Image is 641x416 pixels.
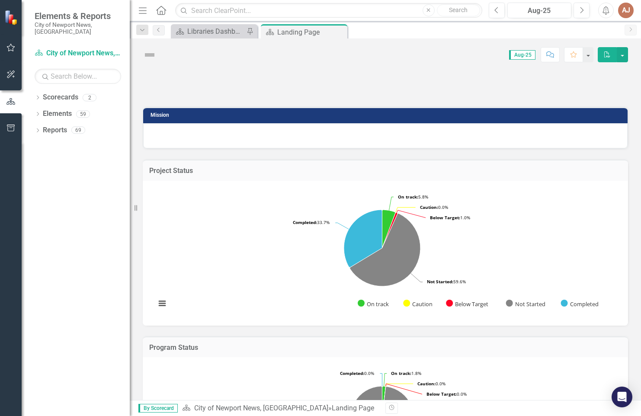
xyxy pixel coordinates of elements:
[4,10,19,25] img: ClearPoint Strategy
[420,204,438,210] tspan: Caution:
[446,299,497,308] button: Show Below Target
[430,214,470,221] text: 1.0%
[277,27,345,38] div: Landing Page
[175,3,482,18] input: Search ClearPoint...
[350,214,420,286] path: Not Started, 124.
[398,194,428,200] text: 5.8%
[340,370,374,376] text: 0.0%
[417,381,445,387] text: 0.0%
[35,69,121,84] input: Search Below...
[391,370,421,376] text: 1.8%
[506,299,552,308] button: Show Not Started
[182,403,379,413] div: »
[510,6,568,16] div: Aug-25
[35,21,121,35] small: City of Newport News, [GEOGRAPHIC_DATA]
[382,212,397,248] path: Below Target, 2.
[403,299,437,308] button: Show Caution
[437,4,480,16] button: Search
[156,298,168,310] button: View chart menu, Chart
[173,26,244,37] a: Libraries Dashboard
[194,404,328,412] a: City of Newport News, [GEOGRAPHIC_DATA]
[149,344,622,352] h3: Program Status
[449,6,468,13] span: Search
[43,125,67,135] a: Reports
[618,3,634,18] button: AJ
[426,391,467,397] text: 0.0%
[427,278,453,285] tspan: Not Started:
[293,219,317,225] tspan: Completed:
[391,370,411,376] tspan: On track:
[138,404,178,413] span: By Scorecard
[398,194,418,200] tspan: On track:
[76,110,90,118] div: 59
[35,48,121,58] a: City of Newport News, [GEOGRAPHIC_DATA]
[561,299,606,308] button: Show Completed
[83,94,96,101] div: 2
[151,187,619,317] div: Chart. Highcharts interactive chart.
[149,167,622,175] h3: Project Status
[507,3,571,18] button: Aug-25
[340,370,364,376] tspan: Completed:
[417,381,436,387] tspan: Caution:
[332,404,374,412] div: Landing Page
[612,387,632,407] div: Open Intercom Messenger
[187,26,244,37] div: Libraries Dashboard
[151,187,613,317] svg: Interactive chart
[71,127,85,134] div: 69
[426,391,457,397] tspan: Below Target:
[43,109,72,119] a: Elements
[43,93,78,102] a: Scorecards
[143,48,157,62] img: Not Defined
[427,278,466,285] text: 59.6%
[420,204,448,210] text: 0.0%
[344,210,382,267] path: Completed, 70.
[151,112,623,118] h3: Mission
[35,11,121,21] span: Elements & Reports
[382,210,395,248] path: On track, 12.
[509,50,535,60] span: Aug-25
[430,214,460,221] tspan: Below Target:
[293,219,330,225] text: 33.7%
[358,299,394,308] button: Show On track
